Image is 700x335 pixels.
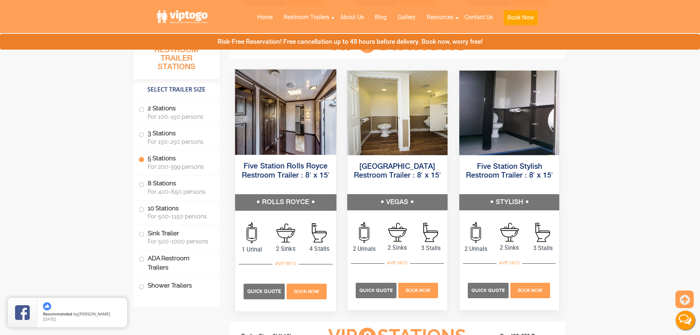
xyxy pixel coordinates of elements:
[369,9,392,25] a: Blog
[459,194,560,210] h5: STYLISH
[243,287,286,294] a: Quick Quote
[414,244,448,253] span: 3 Stalls
[139,176,215,199] label: 8 Stations
[421,9,459,25] a: Resources
[518,288,543,293] span: Book Now
[247,222,257,243] img: an icon of urinal
[459,245,493,253] span: 2 Urinals
[247,288,281,294] span: Quick Quote
[471,222,481,243] img: an icon of urinal
[356,286,398,293] a: Quick Quote
[312,223,326,242] img: an icon of stall
[133,35,220,79] h3: All Portable Restroom Trailer Stations
[526,244,560,253] span: 3 Stalls
[496,258,522,268] div: #VIP S815
[498,9,543,29] a: Book Now
[235,245,269,254] span: 1 Urinal
[302,244,336,253] span: 4 Stalls
[148,238,211,245] span: For 500-1000 persons
[335,9,369,25] a: About Us
[78,311,110,317] span: [PERSON_NAME]
[381,243,414,252] span: 2 Sinks
[468,286,510,293] a: Quick Quote
[148,163,211,170] span: For 200-399 persons
[459,71,560,155] img: Full view of five station restroom trailer with two separate doors for men and women
[317,34,478,54] h3: VIP Stations
[294,289,319,294] span: Book Now
[43,316,56,322] span: [DATE]
[139,151,215,174] label: 5 Stations
[347,71,448,155] img: Full view of five station restroom trailer with two separate doors for men and women
[671,306,700,335] button: Live Chat
[423,223,438,242] img: an icon of stall
[241,163,329,179] a: Five Station Rolls Royce Restroom Trailer : 8′ x 15′
[509,286,551,293] a: Book Now
[139,101,215,124] label: 2 Stations
[500,223,519,242] img: an icon of sink
[406,288,431,293] span: Book Now
[139,278,215,294] label: Shower Trailers
[359,288,393,293] span: Quick Quote
[347,245,381,253] span: 2 Urinals
[276,223,295,242] img: an icon of sink
[359,222,369,243] img: an icon of urinal
[235,194,336,210] h5: ROLLS ROYCE
[133,83,220,97] h4: Select Trailer Size
[459,9,498,25] a: Contact Us
[43,311,72,317] span: Recommended
[235,69,336,154] img: Full view of five station restroom trailer with two separate doors for men and women
[148,113,211,120] span: For 100-150 persons
[354,163,441,179] a: [GEOGRAPHIC_DATA] Restroom Trailer : 8′ x 15′
[392,9,421,25] a: Gallery
[493,243,526,252] span: 2 Sinks
[384,258,410,268] div: #VIP V815
[398,286,439,293] a: Book Now
[466,163,553,179] a: Five Station Stylish Restroom Trailer : 8′ x 15′
[139,126,215,149] label: 3 Stations
[347,194,448,210] h5: VEGAS
[504,10,538,25] button: Book Now
[15,305,30,320] img: Review Rating
[148,138,211,145] span: For 150-250 persons
[139,225,215,248] label: Sink Trailer
[471,288,505,293] span: Quick Quote
[278,9,335,25] a: Restroom Trailers
[286,287,327,294] a: Book Now
[272,259,298,268] div: #VIP R815
[535,223,550,242] img: an icon of stall
[139,250,215,275] label: ADA Restroom Trailers
[252,9,278,25] a: Home
[148,188,211,195] span: For 400-650 persons
[43,312,121,317] span: by
[139,201,215,224] label: 10 Stations
[388,223,407,242] img: an icon of sink
[43,302,51,310] img: thumbs up icon
[148,213,211,220] span: For 500-1150 persons
[269,244,302,253] span: 2 Sinks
